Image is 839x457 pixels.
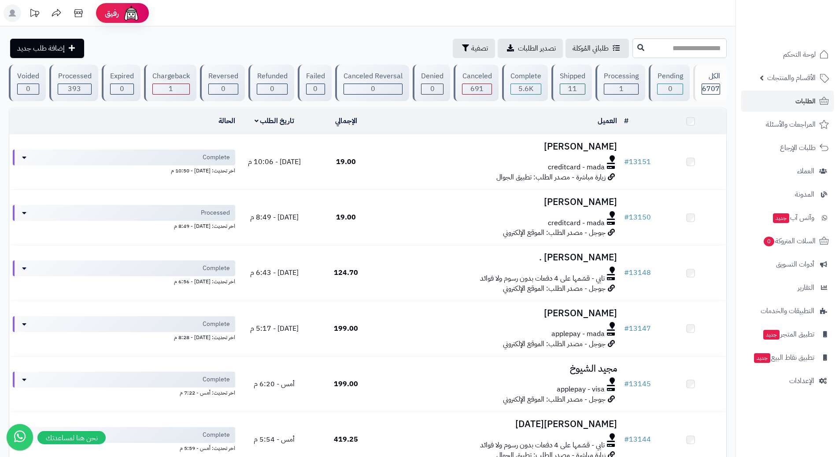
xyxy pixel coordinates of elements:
a: #13147 [624,323,651,334]
span: جديد [763,330,780,340]
div: 0 [344,84,402,94]
div: اخر تحديث: [DATE] - 8:28 م [13,332,235,341]
a: أدوات التسويق [741,254,834,275]
a: العميل [598,116,617,126]
span: 0 [221,84,225,94]
div: Failed [306,71,325,81]
a: تطبيق المتجرجديد [741,324,834,345]
a: السلات المتروكة0 [741,230,834,252]
span: 0 [764,237,774,246]
div: الكل [702,71,720,81]
h3: [PERSON_NAME] [385,308,617,318]
span: الإعدادات [789,375,814,387]
a: وآتس آبجديد [741,207,834,228]
a: طلباتي المُوكلة [565,39,629,58]
span: تطبيق المتجر [762,328,814,340]
span: Complete [203,375,230,384]
div: 5610 [511,84,541,94]
div: 0 [658,84,682,94]
a: Canceled Reversal 0 [333,65,411,101]
a: Processing 1 [594,65,647,101]
a: Canceled 691 [452,65,500,101]
h3: [PERSON_NAME] [385,142,617,152]
span: السلات المتروكة [763,235,816,247]
div: 0 [18,84,39,94]
div: اخر تحديث: [DATE] - 8:49 م [13,221,235,230]
div: اخر تحديث: أمس - 5:59 م [13,443,235,452]
div: 393 [58,84,91,94]
div: Denied [421,71,444,81]
span: طلباتي المُوكلة [573,43,609,54]
span: 11 [568,84,577,94]
a: Complete 5.6K [500,65,550,101]
h3: [PERSON_NAME] [385,197,617,207]
span: 0 [26,84,30,94]
span: Complete [203,431,230,439]
span: رفيق [105,8,119,18]
span: # [624,267,629,278]
h3: [PERSON_NAME] . [385,252,617,263]
span: 0 [120,84,124,94]
a: Refunded 0 [247,65,296,101]
div: اخر تحديث: [DATE] - 10:50 م [13,165,235,175]
a: إضافة طلب جديد [10,39,84,58]
a: تصدير الطلبات [498,39,563,58]
a: الإعدادات [741,370,834,391]
span: العملاء [797,165,814,177]
div: 11 [560,84,585,94]
span: المراجعات والأسئلة [766,118,816,131]
img: logo-2.png [779,23,831,42]
span: إضافة طلب جديد [17,43,65,54]
span: # [624,157,629,167]
span: 6707 [702,84,720,94]
h3: مجيد الشيوخ [385,364,617,374]
span: أمس - 6:20 م [254,379,295,389]
span: الطلبات [795,95,816,107]
div: Shipped [560,71,585,81]
a: #13150 [624,212,651,223]
span: الأقسام والمنتجات [767,72,816,84]
span: 199.00 [334,323,358,334]
div: 1 [153,84,189,94]
span: [DATE] - 6:43 م [250,267,299,278]
a: Denied 0 [411,65,452,101]
div: Refunded [257,71,287,81]
a: #13151 [624,157,651,167]
span: جوجل - مصدر الطلب: الموقع الإلكتروني [503,227,606,238]
span: 199.00 [334,379,358,389]
a: الكل6707 [691,65,728,101]
a: الإجمالي [335,116,357,126]
a: تطبيق نقاط البيعجديد [741,347,834,368]
a: Pending 0 [647,65,691,101]
a: التطبيقات والخدمات [741,300,834,322]
div: Complete [510,71,541,81]
span: # [624,379,629,389]
a: #13145 [624,379,651,389]
a: العملاء [741,161,834,182]
span: Complete [203,153,230,162]
span: [DATE] - 5:17 م [250,323,299,334]
span: 1 [619,84,624,94]
div: Canceled Reversal [344,71,403,81]
span: جوجل - مصدر الطلب: الموقع الإلكتروني [503,283,606,294]
span: 0 [371,84,375,94]
button: تصفية [453,39,495,58]
a: لوحة التحكم [741,44,834,65]
span: # [624,323,629,334]
a: المدونة [741,184,834,205]
img: ai-face.png [122,4,140,22]
div: Pending [657,71,683,81]
span: Complete [203,320,230,329]
a: #13148 [624,267,651,278]
div: 0 [307,84,325,94]
span: 124.70 [334,267,358,278]
a: #13144 [624,434,651,445]
span: 1 [169,84,173,94]
div: Expired [110,71,134,81]
span: التقارير [798,282,814,294]
a: تاريخ الطلب [255,116,295,126]
span: المدونة [795,188,814,201]
div: Canceled [462,71,492,81]
div: اخر تحديث: أمس - 7:22 م [13,388,235,397]
div: Voided [17,71,39,81]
